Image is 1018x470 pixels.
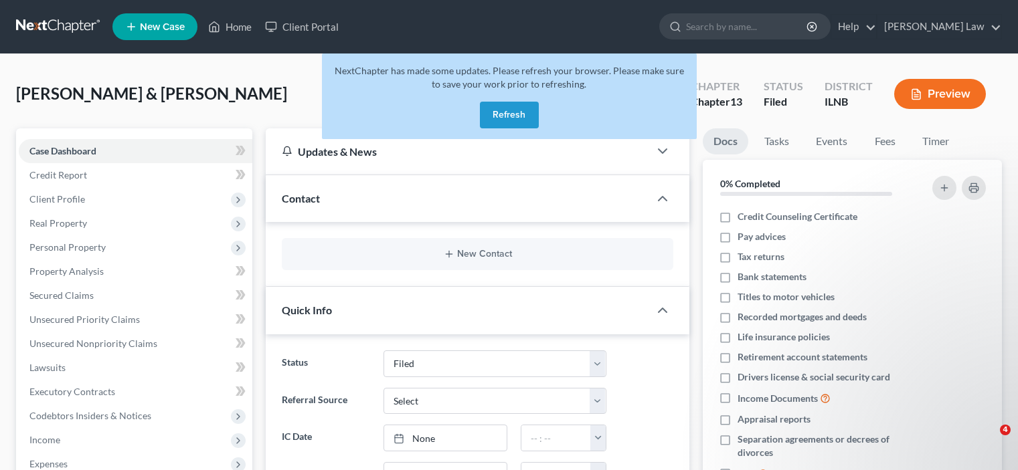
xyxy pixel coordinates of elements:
button: Refresh [480,102,539,128]
button: Preview [894,79,986,109]
div: Chapter [691,94,742,110]
input: -- : -- [521,425,591,451]
a: Help [831,15,876,39]
span: Credit Report [29,169,87,181]
span: Tax returns [738,250,784,263]
span: Titles to motor vehicles [738,290,835,304]
a: [PERSON_NAME] Law [877,15,1001,39]
a: Secured Claims [19,283,252,308]
strong: 0% Completed [720,178,780,189]
span: Pay advices [738,230,786,243]
div: Updates & News [282,144,633,158]
a: Home [201,15,258,39]
a: Unsecured Nonpriority Claims [19,332,252,356]
span: Lawsuits [29,362,66,373]
div: Status [764,79,803,94]
span: Case Dashboard [29,145,96,156]
span: Appraisal reports [738,413,811,426]
a: Credit Report [19,163,252,187]
span: 13 [730,95,742,108]
span: Income Documents [738,392,818,405]
span: Bank statements [738,270,807,283]
a: Executory Contracts [19,380,252,404]
span: Expenses [29,458,68,469]
a: Case Dashboard [19,139,252,163]
span: New Case [140,22,185,32]
div: Filed [764,94,803,110]
span: Executory Contracts [29,386,115,397]
iframe: Intercom live chat [972,425,1005,457]
a: Lawsuits [19,356,252,380]
span: Secured Claims [29,289,94,301]
a: None [384,425,507,451]
span: Credit Counseling Certificate [738,210,857,223]
label: Referral Source [275,388,376,415]
span: Property Analysis [29,265,104,277]
a: Fees [863,128,906,154]
span: Life insurance policies [738,330,830,344]
a: Docs [703,128,748,154]
span: Real Property [29,217,87,229]
a: Tasks [754,128,800,154]
span: Quick Info [282,304,332,316]
span: Separation agreements or decrees of divorces [738,433,916,459]
div: District [825,79,873,94]
span: Personal Property [29,241,106,253]
span: Contact [282,192,320,205]
span: Unsecured Priority Claims [29,314,140,325]
a: Client Portal [258,15,345,39]
span: Client Profile [29,193,85,205]
label: Status [275,350,376,377]
span: [PERSON_NAME] & [PERSON_NAME] [16,84,287,103]
span: Codebtors Insiders & Notices [29,410,151,421]
input: Search by name... [686,14,809,39]
a: Property Analysis [19,259,252,283]
a: Timer [912,128,960,154]
span: Recorded mortgages and deeds [738,310,867,324]
span: 4 [1000,425,1011,435]
button: New Contact [292,249,663,259]
span: Unsecured Nonpriority Claims [29,338,157,349]
div: Chapter [691,79,742,94]
span: Income [29,434,60,445]
span: Retirement account statements [738,350,867,364]
label: IC Date [275,425,376,451]
a: Unsecured Priority Claims [19,308,252,332]
span: NextChapter has made some updates. Please refresh your browser. Please make sure to save your wor... [335,65,684,90]
div: ILNB [825,94,873,110]
a: Events [805,128,858,154]
span: Drivers license & social security card [738,370,890,384]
